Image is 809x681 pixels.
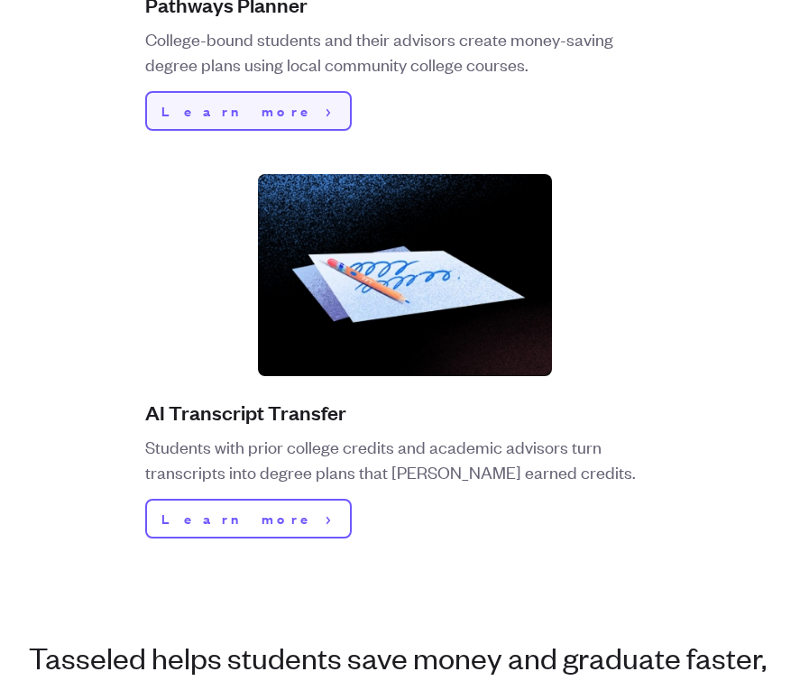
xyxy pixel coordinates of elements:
a: Learn more [145,499,352,538]
span: Learn more [161,508,319,529]
h4: AI Transcript Transfer [145,398,665,427]
img: AI Transcript Transfer [258,174,552,376]
span: Learn more [161,100,319,122]
p: Students with prior college credits and academic advisors turn transcripts into degree plans that... [145,434,665,484]
p: College-bound students and their advisors create money-saving degree plans using local community ... [145,26,665,77]
a: Learn more [145,91,352,131]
